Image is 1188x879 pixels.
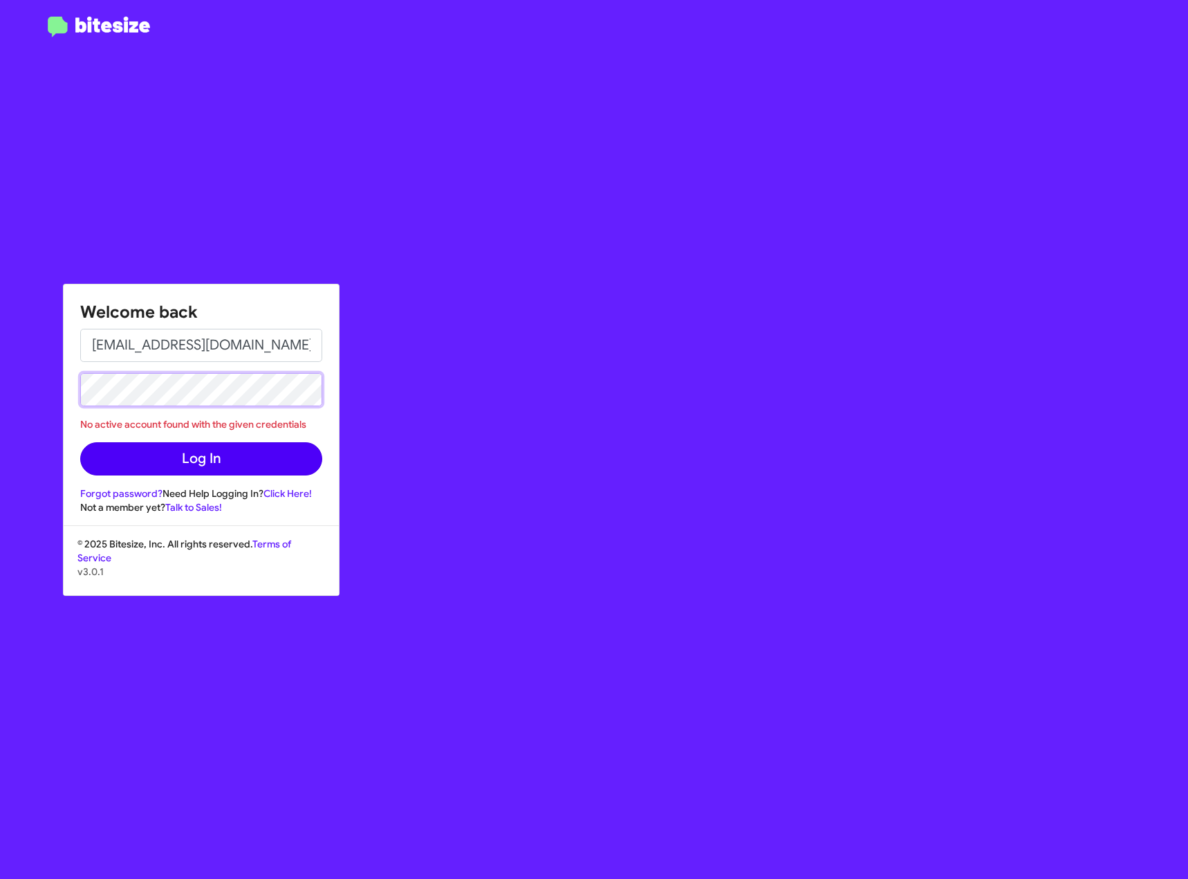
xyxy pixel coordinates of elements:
div: Need Help Logging In? [80,487,322,500]
h1: Welcome back [80,301,322,323]
div: © 2025 Bitesize, Inc. All rights reserved. [64,537,339,595]
button: Log In [80,442,322,475]
a: Talk to Sales! [165,501,222,514]
div: No active account found with the given credentials [80,417,322,431]
a: Click Here! [263,487,312,500]
a: Terms of Service [77,538,291,564]
p: v3.0.1 [77,565,325,579]
input: Email address [80,329,322,362]
a: Forgot password? [80,487,163,500]
div: Not a member yet? [80,500,322,514]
